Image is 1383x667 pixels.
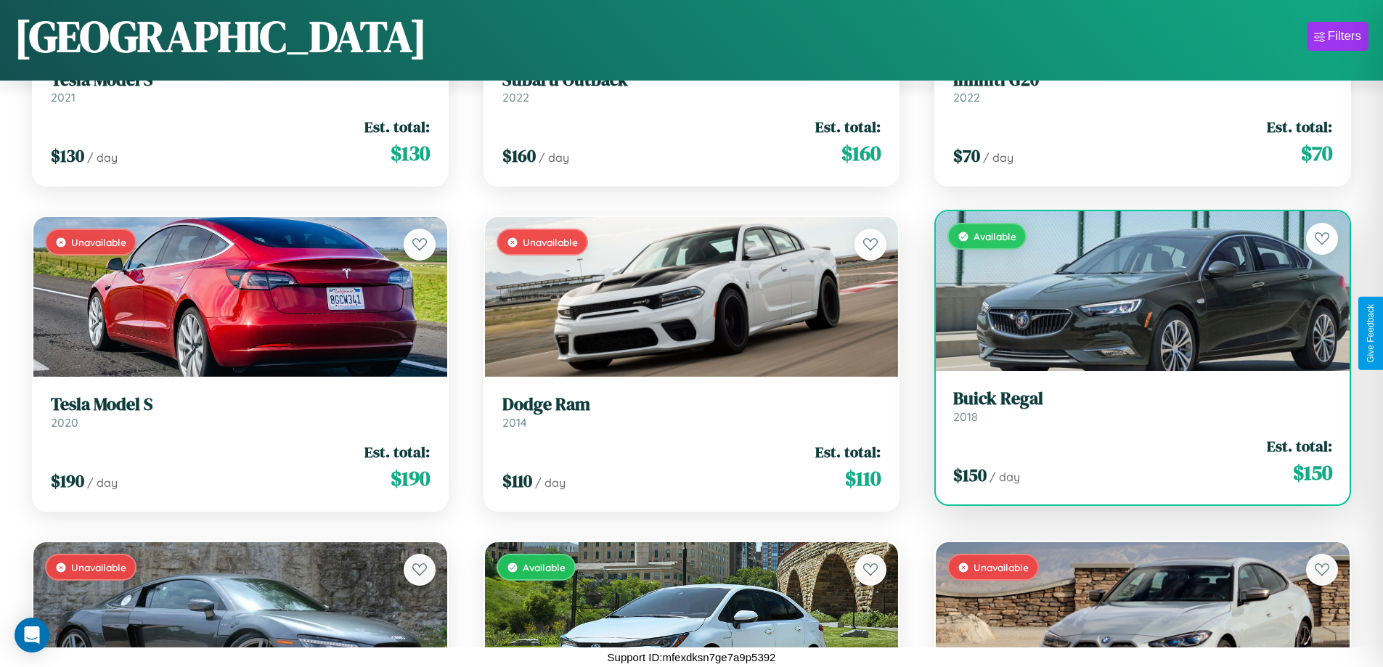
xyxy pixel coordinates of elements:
[364,116,430,137] span: Est. total:
[71,561,126,573] span: Unavailable
[1366,304,1376,363] div: Give Feedback
[1267,116,1332,137] span: Est. total:
[539,150,569,165] span: / day
[1307,22,1368,51] button: Filters
[502,469,532,493] span: $ 110
[87,475,118,490] span: / day
[974,230,1016,242] span: Available
[523,561,566,573] span: Available
[974,561,1029,573] span: Unavailable
[1301,139,1332,168] span: $ 70
[51,415,78,430] span: 2020
[51,469,84,493] span: $ 190
[815,116,881,137] span: Est. total:
[535,475,566,490] span: / day
[815,441,881,462] span: Est. total:
[391,139,430,168] span: $ 130
[983,150,1013,165] span: / day
[502,394,881,415] h3: Dodge Ram
[1267,435,1332,457] span: Est. total:
[51,144,84,168] span: $ 130
[990,470,1020,484] span: / day
[608,647,776,667] p: Support ID: mfexdksn7ge7a9p5392
[502,144,536,168] span: $ 160
[953,90,980,105] span: 2022
[841,139,881,168] span: $ 160
[364,441,430,462] span: Est. total:
[953,144,980,168] span: $ 70
[51,394,430,430] a: Tesla Model S2020
[953,388,1332,424] a: Buick Regal2018
[953,409,978,424] span: 2018
[953,70,1332,105] a: Infiniti G202022
[15,7,427,66] h1: [GEOGRAPHIC_DATA]
[15,618,49,652] div: Open Intercom Messenger
[523,236,578,248] span: Unavailable
[51,70,430,105] a: Tesla Model S2021
[953,463,987,487] span: $ 150
[391,464,430,493] span: $ 190
[845,464,881,493] span: $ 110
[502,90,529,105] span: 2022
[71,236,126,248] span: Unavailable
[51,90,76,105] span: 2021
[502,70,881,105] a: Subaru Outback2022
[502,415,527,430] span: 2014
[51,394,430,415] h3: Tesla Model S
[1328,29,1361,44] div: Filters
[1293,458,1332,487] span: $ 150
[953,388,1332,409] h3: Buick Regal
[502,394,881,430] a: Dodge Ram2014
[87,150,118,165] span: / day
